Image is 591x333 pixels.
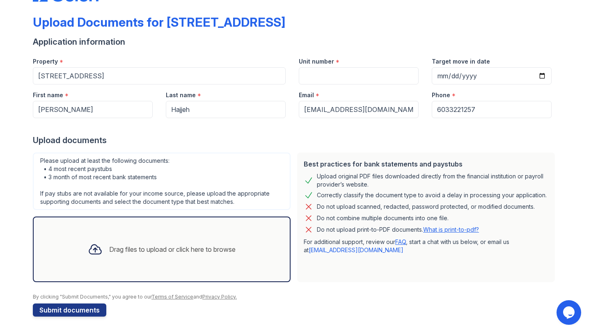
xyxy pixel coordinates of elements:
label: First name [33,91,63,99]
iframe: chat widget [557,300,583,325]
div: Upload original PDF files downloaded directly from the financial institution or payroll provider’... [317,172,548,189]
div: Application information [33,36,558,48]
a: FAQ [395,238,406,245]
div: Best practices for bank statements and paystubs [304,159,548,169]
div: By clicking "Submit Documents," you agree to our and [33,294,558,300]
div: Please upload at least the following documents: • 4 most recent paystubs • 3 month of most recent... [33,153,291,210]
label: Unit number [299,57,334,66]
p: For additional support, review our , start a chat with us below, or email us at [304,238,548,254]
div: Upload Documents for [STREET_ADDRESS] [33,15,285,30]
div: Drag files to upload or click here to browse [109,244,236,254]
label: Last name [166,91,196,99]
button: Submit documents [33,303,106,317]
div: Correctly classify the document type to avoid a delay in processing your application. [317,190,547,200]
div: Do not combine multiple documents into one file. [317,213,449,223]
a: Privacy Policy. [202,294,237,300]
label: Target move in date [432,57,490,66]
label: Property [33,57,58,66]
div: Do not upload scanned, redacted, password protected, or modified documents. [317,202,535,212]
a: What is print-to-pdf? [423,226,479,233]
p: Do not upload print-to-PDF documents. [317,226,479,234]
label: Phone [432,91,450,99]
a: Terms of Service [151,294,193,300]
label: Email [299,91,314,99]
a: [EMAIL_ADDRESS][DOMAIN_NAME] [309,246,403,253]
div: Upload documents [33,135,558,146]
